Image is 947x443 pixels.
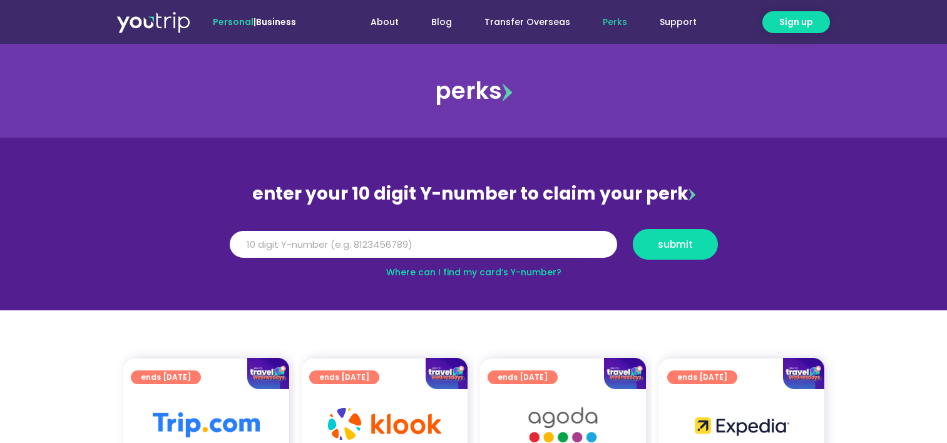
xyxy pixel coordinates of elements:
a: Transfer Overseas [468,11,586,34]
input: 10 digit Y-number (e.g. 8123456789) [230,231,617,258]
nav: Menu [330,11,713,34]
a: Where can I find my card’s Y-number? [386,266,561,278]
a: Business [256,16,296,28]
a: Blog [415,11,468,34]
div: enter your 10 digit Y-number to claim your perk [223,178,724,210]
a: Sign up [762,11,830,33]
span: Sign up [779,16,813,29]
button: submit [633,229,718,260]
a: Support [643,11,713,34]
span: | [213,16,296,28]
a: Perks [586,11,643,34]
span: Personal [213,16,253,28]
span: submit [658,240,693,249]
a: About [354,11,415,34]
form: Y Number [230,229,718,269]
